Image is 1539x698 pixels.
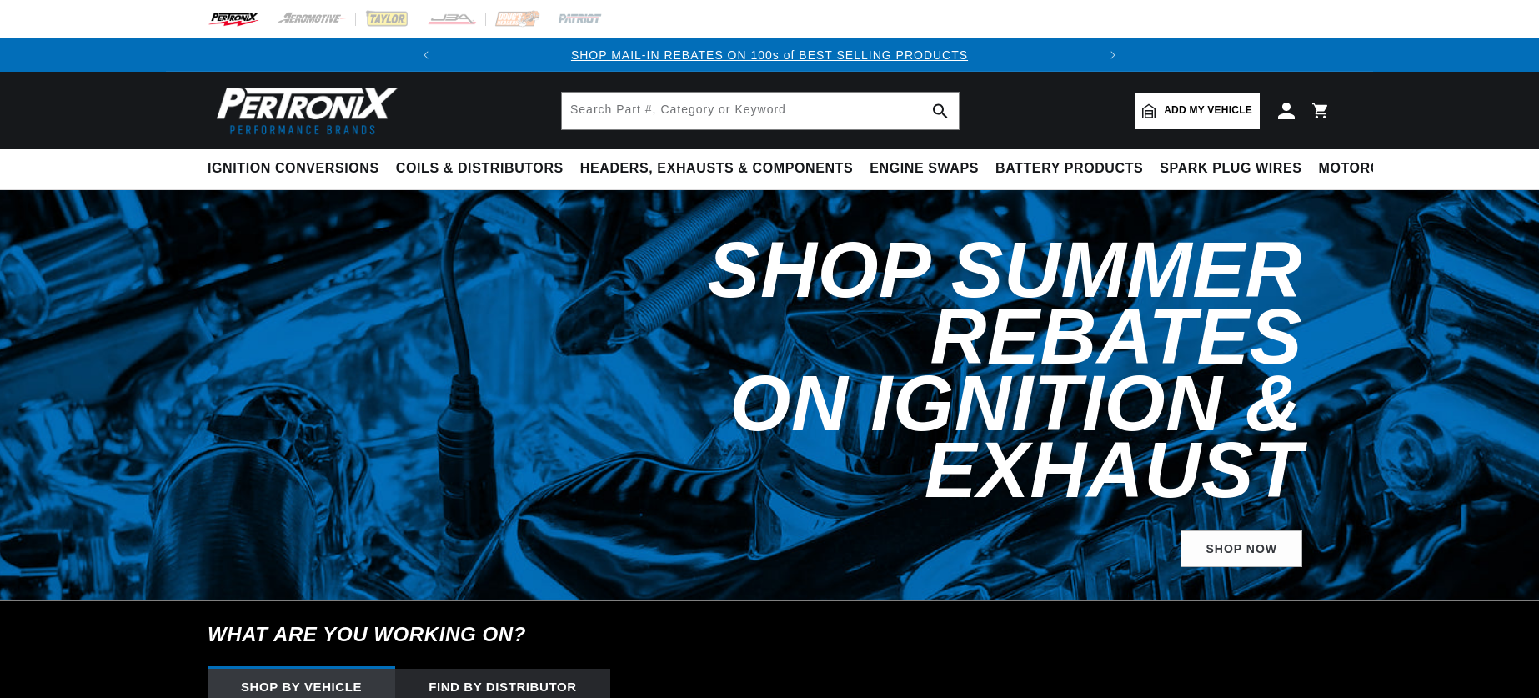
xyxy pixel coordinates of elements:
[409,38,443,72] button: Translation missing: en.sections.announcements.previous_announcement
[580,160,853,178] span: Headers, Exhausts & Components
[987,149,1151,188] summary: Battery Products
[1160,160,1301,178] span: Spark Plug Wires
[1151,149,1310,188] summary: Spark Plug Wires
[388,149,572,188] summary: Coils & Distributors
[166,38,1373,72] slideshow-component: Translation missing: en.sections.announcements.announcement_bar
[861,149,987,188] summary: Engine Swaps
[1319,160,1418,178] span: Motorcycle
[1096,38,1130,72] button: Translation missing: en.sections.announcements.next_announcement
[571,48,968,62] a: SHOP MAIL-IN REBATES ON 100s of BEST SELLING PRODUCTS
[208,149,388,188] summary: Ignition Conversions
[589,237,1302,504] h2: Shop Summer Rebates on Ignition & Exhaust
[396,160,564,178] span: Coils & Distributors
[995,160,1143,178] span: Battery Products
[208,82,399,139] img: Pertronix
[562,93,959,129] input: Search Part #, Category or Keyword
[1181,530,1302,568] a: SHOP NOW
[922,93,959,129] button: search button
[1164,103,1252,118] span: Add my vehicle
[166,601,1373,668] h6: What are you working on?
[208,160,379,178] span: Ignition Conversions
[443,46,1097,64] div: Announcement
[1311,149,1426,188] summary: Motorcycle
[572,149,861,188] summary: Headers, Exhausts & Components
[1135,93,1260,129] a: Add my vehicle
[870,160,979,178] span: Engine Swaps
[443,46,1097,64] div: 1 of 2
